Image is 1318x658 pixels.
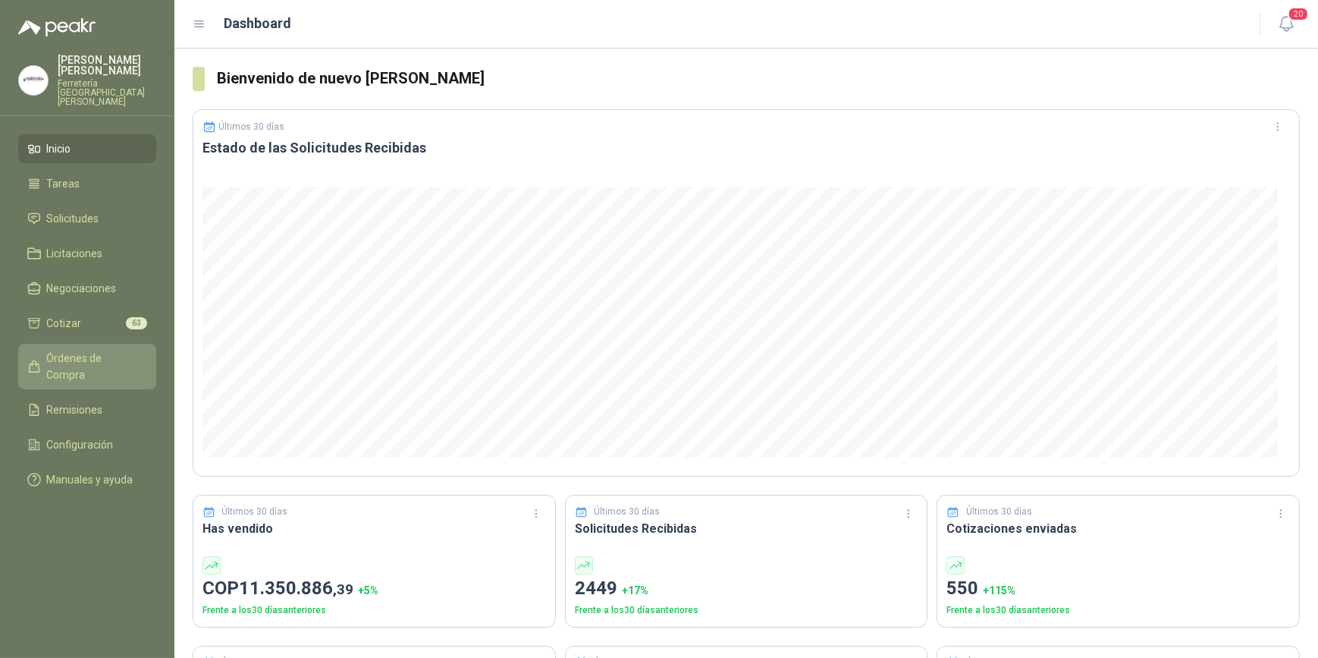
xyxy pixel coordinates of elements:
h3: Estado de las Solicitudes Recibidas [202,139,1290,157]
h3: Cotizaciones enviadas [946,519,1290,538]
p: Frente a los 30 días anteriores [575,603,918,618]
h1: Dashboard [224,13,292,34]
a: Negociaciones [18,274,156,303]
p: Frente a los 30 días anteriores [202,603,546,618]
a: Configuración [18,430,156,459]
p: COP [202,575,546,603]
a: Manuales y ayuda [18,465,156,494]
h3: Has vendido [202,519,546,538]
a: Órdenes de Compra [18,344,156,389]
span: Tareas [47,175,80,192]
h3: Bienvenido de nuevo [PERSON_NAME] [217,67,1300,90]
p: 2449 [575,575,918,603]
span: Licitaciones [47,245,103,262]
img: Logo peakr [18,18,96,36]
p: Últimos 30 días [222,505,288,519]
p: Últimos 30 días [594,505,660,519]
p: Frente a los 30 días anteriores [946,603,1290,618]
span: 11.350.886 [239,578,353,599]
span: 20 [1288,7,1309,21]
span: Órdenes de Compra [47,350,142,383]
span: + 17 % [622,584,648,597]
h3: Solicitudes Recibidas [575,519,918,538]
p: 550 [946,575,1290,603]
p: [PERSON_NAME] [PERSON_NAME] [58,55,156,76]
a: Inicio [18,134,156,163]
span: Inicio [47,140,71,157]
a: Tareas [18,169,156,198]
span: Solicitudes [47,210,99,227]
span: + 5 % [358,584,378,597]
span: Configuración [47,436,114,453]
a: Cotizar63 [18,309,156,338]
a: Solicitudes [18,204,156,233]
p: Ferretería [GEOGRAPHIC_DATA][PERSON_NAME] [58,79,156,106]
p: Últimos 30 días [966,505,1032,519]
span: 63 [126,317,147,329]
span: + 115 % [983,584,1015,597]
img: Company Logo [19,66,48,95]
span: Manuales y ayuda [47,471,133,488]
span: Negociaciones [47,280,117,297]
span: Cotizar [47,315,82,332]
span: ,39 [333,581,353,598]
p: Últimos 30 días [219,121,285,132]
span: Remisiones [47,401,103,418]
a: Licitaciones [18,239,156,268]
a: Remisiones [18,395,156,424]
button: 20 [1272,11,1300,38]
